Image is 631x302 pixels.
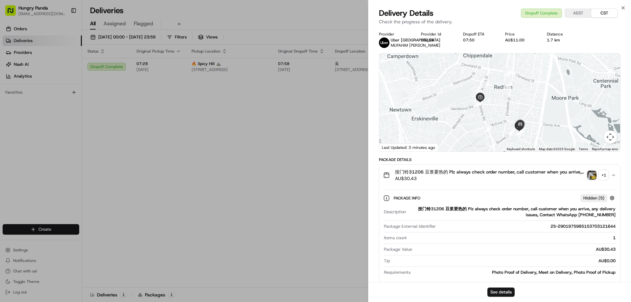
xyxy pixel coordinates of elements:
[565,9,591,17] button: AEST
[482,81,489,88] div: 4
[463,32,495,37] div: Dropoff ETA
[391,37,440,43] span: Uber [GEOGRAPHIC_DATA]
[587,171,608,180] button: photo_proof_of_pickup image+1
[62,147,105,153] span: API Documentation
[379,37,389,48] img: uber-new-logo.jpeg
[4,144,53,156] a: 📗Knowledge Base
[14,63,26,75] img: 1753817452368-0c19585d-7be3-40d9-9a41-2dc781b3d1eb
[7,63,18,75] img: 1736555255976-a54dd68f-1ca7-489b-9aae-adbdc363a1c4
[379,143,438,151] div: Last Updated: 3 minutes ago
[55,102,57,107] span: •
[580,194,616,202] button: Hidden (5)
[591,9,618,17] button: CST
[505,32,537,37] div: Price
[7,7,20,20] img: Nash
[409,206,616,218] div: 按门铃31206 豆浆要热的 Plz always check order number, call customer when you arrive, any delivery issues,...
[30,69,90,75] div: We're available if you need us!
[395,169,585,175] span: 按门铃31206 豆浆要热的 Plz always check order number, call customer when you arrive, any delivery issues,...
[599,171,608,180] div: + 1
[381,143,403,151] a: Open this area in Google Maps (opens a new window)
[379,157,620,162] div: Package Details
[438,223,616,229] div: 25-2901975985153703121644
[379,32,410,37] div: Provider
[22,120,24,125] span: •
[394,196,422,201] span: Package Info
[56,148,61,153] div: 💻
[517,128,524,135] div: 12
[7,96,17,106] img: Bea Lacdao
[102,84,120,92] button: See all
[53,144,108,156] a: 💻API Documentation
[587,171,596,180] img: photo_proof_of_pickup image
[20,102,53,107] span: [PERSON_NAME]
[7,85,44,91] div: Past conversations
[13,147,50,153] span: Knowledge Base
[395,175,585,182] span: AU$30.43
[547,32,578,37] div: Distance
[58,102,74,107] span: 8月19日
[421,37,434,43] button: 6B468
[391,43,440,48] span: MUFAHIM [PERSON_NAME]
[384,223,436,229] span: Package External Identifier
[505,69,512,77] div: 2
[413,269,616,275] div: Photo Proof of Delivery, Meet on Delivery, Photo Proof of Pickup
[65,163,80,168] span: Pylon
[409,235,616,241] div: 1
[384,246,412,252] span: Package Value
[504,82,511,89] div: 3
[17,42,108,49] input: Clear
[583,195,604,201] span: Hidden ( 5 )
[393,258,616,264] div: AU$0.00
[7,26,120,37] p: Welcome 👋
[487,288,515,297] button: See details
[415,246,616,252] div: AU$30.43
[579,147,588,151] a: Terms (opens in new tab)
[384,209,406,215] span: Description
[592,147,618,151] a: Report a map error
[503,68,510,76] div: 1
[112,65,120,73] button: Start new chat
[30,63,108,69] div: Start new chat
[604,130,617,144] button: Map camera controls
[379,186,620,287] div: 按门铃31206 豆浆要热的 Plz always check order number, call customer when you arrive, any delivery issues,...
[379,8,433,18] span: Delivery Details
[384,258,390,264] span: Tip
[507,129,514,137] div: 8
[379,165,620,186] button: 按门铃31206 豆浆要热的 Plz always check order number, call customer when you arrive, any delivery issues,...
[379,18,620,25] p: Check the progress of the delivery.
[505,37,537,43] div: AU$11.00
[384,235,407,241] span: Items count
[25,120,41,125] span: 8月15日
[463,37,495,43] div: 07:50
[507,147,535,151] button: Keyboard shortcuts
[381,143,403,151] img: Google
[46,163,80,168] a: Powered byPylon
[484,125,492,132] div: 7
[539,147,575,151] span: Map data ©2025 Google
[13,102,18,107] img: 1736555255976-a54dd68f-1ca7-489b-9aae-adbdc363a1c4
[547,37,578,43] div: 1.7 km
[384,269,410,275] span: Requirements
[7,148,12,153] div: 📗
[421,32,453,37] div: Provider Id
